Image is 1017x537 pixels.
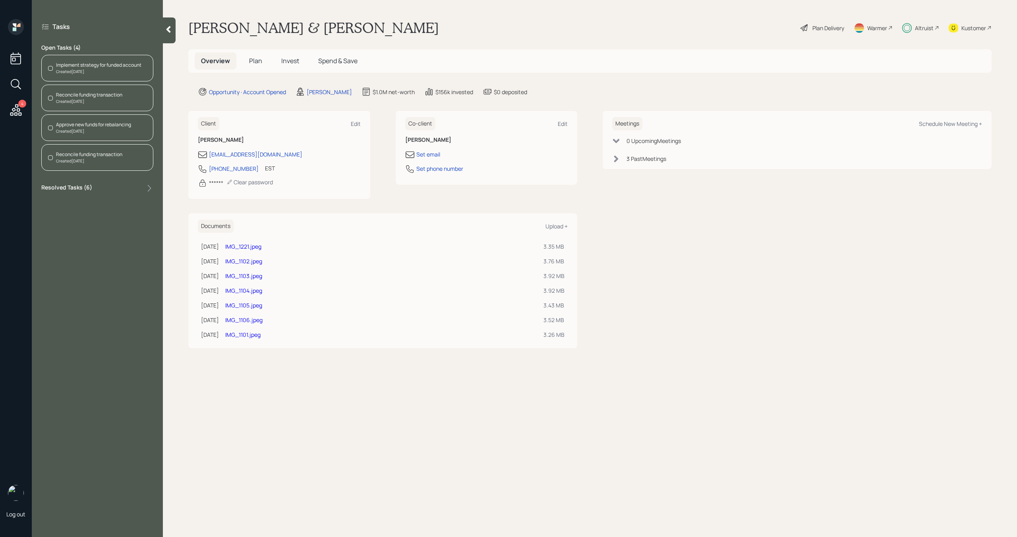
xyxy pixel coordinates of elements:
[209,150,302,158] div: [EMAIL_ADDRESS][DOMAIN_NAME]
[225,301,262,309] a: IMG_1105.jpeg
[56,69,141,75] div: Created [DATE]
[56,121,131,128] div: Approve new funds for rebalancing
[201,56,230,65] span: Overview
[307,88,352,96] div: [PERSON_NAME]
[56,62,141,69] div: Implement strategy for funded account
[543,272,565,280] div: 3.92 MB
[494,88,527,96] div: $0 deposited
[225,257,262,265] a: IMG_1102.jpeg
[249,56,262,65] span: Plan
[209,88,286,96] div: Opportunity · Account Opened
[188,19,439,37] h1: [PERSON_NAME] & [PERSON_NAME]
[225,331,261,338] a: IMG_1101.jpeg
[225,272,262,280] a: IMG_1103.jpeg
[209,164,259,173] div: [PHONE_NUMBER]
[6,510,25,518] div: Log out
[543,286,565,295] div: 3.92 MB
[8,485,24,501] img: michael-russo-headshot.png
[318,56,358,65] span: Spend & Save
[915,24,934,32] div: Altruist
[961,24,986,32] div: Kustomer
[56,158,122,164] div: Created [DATE]
[226,178,273,186] div: Clear password
[867,24,887,32] div: Warmer
[919,120,982,127] div: Schedule New Meeting +
[612,117,642,130] h6: Meetings
[41,184,92,193] label: Resolved Tasks ( 6 )
[41,44,153,52] label: Open Tasks ( 4 )
[56,91,122,99] div: Reconcile funding transaction
[545,222,568,230] div: Upload +
[56,151,122,158] div: Reconcile funding transaction
[201,286,219,295] div: [DATE]
[56,99,122,104] div: Created [DATE]
[416,164,463,173] div: Set phone number
[558,120,568,127] div: Edit
[225,316,263,324] a: IMG_1106.jpeg
[543,242,565,251] div: 3.35 MB
[373,88,415,96] div: $1.0M net-worth
[405,137,568,143] h6: [PERSON_NAME]
[201,330,219,339] div: [DATE]
[351,120,361,127] div: Edit
[198,117,219,130] h6: Client
[18,100,26,108] div: 4
[225,287,262,294] a: IMG_1104.jpeg
[543,330,565,339] div: 3.26 MB
[543,257,565,265] div: 3.76 MB
[225,243,261,250] a: IMG_1221.jpeg
[626,155,666,163] div: 3 Past Meeting s
[281,56,299,65] span: Invest
[198,220,234,233] h6: Documents
[416,150,440,158] div: Set email
[201,301,219,309] div: [DATE]
[201,242,219,251] div: [DATE]
[198,137,361,143] h6: [PERSON_NAME]
[543,301,565,309] div: 3.43 MB
[812,24,844,32] div: Plan Delivery
[52,22,70,31] label: Tasks
[56,128,131,134] div: Created [DATE]
[626,137,681,145] div: 0 Upcoming Meeting s
[405,117,435,130] h6: Co-client
[201,272,219,280] div: [DATE]
[201,257,219,265] div: [DATE]
[543,316,565,324] div: 3.52 MB
[435,88,473,96] div: $156k invested
[265,164,275,172] div: EST
[201,316,219,324] div: [DATE]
